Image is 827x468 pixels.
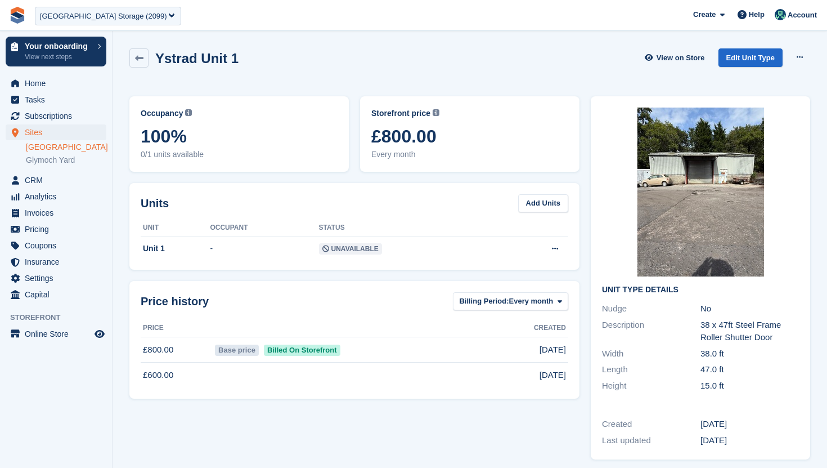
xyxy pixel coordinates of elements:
img: stora-icon-8386f47178a22dfd0bd8f6a31ec36ba5ce8667c1dd55bd0f319d3a0aa187defe.svg [9,7,26,24]
span: Coupons [25,238,92,253]
a: menu [6,221,106,237]
p: View next steps [25,52,92,62]
a: menu [6,254,106,270]
div: Last updated [602,434,700,447]
span: Help [749,9,765,20]
div: Created [602,418,700,431]
div: 38 x 47ft Steel Frame Roller Shutter Door [700,319,799,344]
span: [DATE] [540,369,566,382]
h2: Ystrad Unit 1 [155,51,239,66]
h2: Unit Type details [602,286,799,295]
a: Your onboarding View next steps [6,37,106,66]
td: £600.00 [141,363,213,387]
a: View on Store [644,48,709,67]
span: Storefront [10,312,112,323]
span: Unavailable [319,243,382,255]
a: Glymoch Yard [26,155,106,166]
div: 38.0 ft [700,347,799,360]
span: Storefront price [371,108,430,119]
div: Length [602,363,700,376]
div: Description [602,319,700,344]
p: Your onboarding [25,42,92,50]
th: Status [319,219,501,237]
span: Base price [215,345,259,356]
div: [DATE] [700,434,799,447]
span: Create [693,9,716,20]
span: Pricing [25,221,92,237]
span: Settings [25,270,92,286]
a: menu [6,92,106,108]
span: Subscriptions [25,108,92,124]
span: Analytics [25,189,92,204]
span: CRM [25,172,92,188]
div: Height [602,380,700,393]
a: menu [6,238,106,253]
a: [GEOGRAPHIC_DATA] [26,142,106,153]
span: Price history [141,293,209,310]
h2: Units [141,195,169,212]
span: Insurance [25,254,92,270]
span: Account [788,10,817,21]
span: 0/1 units available [141,149,338,161]
div: Unit 1 [141,243,210,255]
a: menu [6,205,106,221]
img: icon-info-grey-7440780725fd019a000dd9b08b2336e03edf1995a4989e88bcd33f0948082b44.svg [185,109,192,116]
img: icon-info-grey-7440780725fd019a000dd9b08b2336e03edf1995a4989e88bcd33f0948082b44.svg [433,109,439,116]
a: menu [6,270,106,286]
a: menu [6,75,106,91]
a: menu [6,172,106,188]
div: [GEOGRAPHIC_DATA] Storage (2099) [40,11,167,22]
th: Price [141,319,213,337]
th: Occupant [210,219,318,237]
span: Online Store [25,326,92,342]
div: Nudge [602,302,700,315]
span: View on Store [657,52,705,64]
span: Created [534,323,566,333]
a: menu [6,189,106,204]
span: £800.00 [371,126,568,146]
span: Billed On Storefront [264,345,341,356]
span: Invoices [25,205,92,221]
span: Billing Period: [459,296,509,307]
button: Billing Period: Every month [453,292,568,311]
div: [DATE] [700,418,799,431]
span: Tasks [25,92,92,108]
td: - [210,237,318,261]
div: No [700,302,799,315]
span: Sites [25,124,92,140]
span: [DATE] [540,344,566,356]
td: £800.00 [141,337,213,363]
a: Add Units [518,194,568,213]
a: menu [6,326,106,342]
span: 100% [141,126,338,146]
span: Occupancy [141,108,183,119]
a: Edit Unit Type [718,48,783,67]
img: IMG_0057.jpeg [637,108,764,277]
a: menu [6,108,106,124]
span: Home [25,75,92,91]
a: menu [6,124,106,140]
img: Jennifer Ofodile [775,9,786,20]
th: Unit [141,219,210,237]
a: Preview store [93,327,106,341]
div: 15.0 ft [700,380,799,393]
span: Capital [25,287,92,302]
a: menu [6,287,106,302]
div: 47.0 ft [700,363,799,376]
span: Every month [371,149,568,161]
div: Width [602,347,700,360]
span: Every month [509,296,554,307]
